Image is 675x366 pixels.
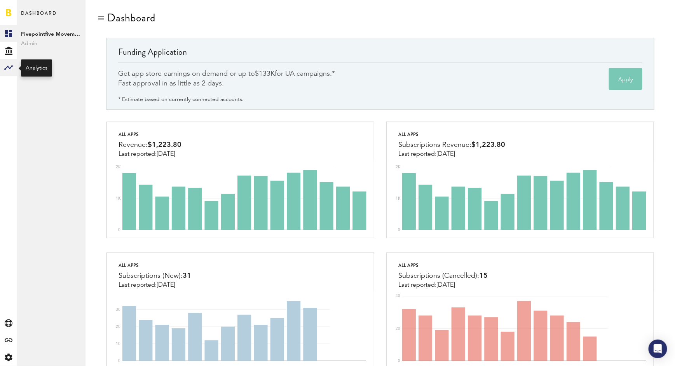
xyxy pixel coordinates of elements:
[649,340,667,358] div: Open Intercom Messenger
[398,228,400,232] text: 0
[398,359,400,363] text: 0
[57,5,85,12] span: Support
[398,130,505,139] div: All apps
[398,270,488,282] div: Subscriptions (Cancelled):
[26,64,47,72] div: Analytics
[157,282,175,288] span: [DATE]
[396,165,401,169] text: 2K
[21,9,57,25] span: Dashboard
[398,282,488,289] div: Last reported:
[471,141,505,148] span: $1,223.80
[116,308,120,312] text: 30
[183,272,191,279] span: 31
[107,12,155,24] div: Dashboard
[21,30,82,39] span: Fivepointfive Movement Limited
[116,197,121,200] text: 1K
[118,69,335,89] div: Get app store earnings on demand or up to for UA campaigns.* Fast approval in as little as 2 days.
[119,151,181,158] div: Last reported:
[479,272,488,279] span: 15
[396,294,400,298] text: 40
[118,359,120,363] text: 0
[398,151,505,158] div: Last reported:
[157,151,175,157] span: [DATE]
[119,261,191,270] div: All apps
[116,165,121,169] text: 2K
[398,139,505,151] div: Subscriptions Revenue:
[119,139,181,151] div: Revenue:
[119,130,181,139] div: All apps
[21,39,82,48] span: Admin
[436,151,455,157] span: [DATE]
[116,342,120,346] text: 10
[436,282,455,288] span: [DATE]
[119,282,191,289] div: Last reported:
[396,327,400,331] text: 20
[148,141,181,148] span: $1,223.80
[398,261,488,270] div: All apps
[116,325,120,329] text: 20
[118,46,642,63] div: Funding Application
[118,95,244,104] div: * Estimate based on currently connected accounts.
[609,68,642,90] button: Apply
[119,270,191,282] div: Subscriptions (New):
[118,228,120,232] text: 0
[255,70,275,77] span: $133K
[396,197,401,200] text: 1K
